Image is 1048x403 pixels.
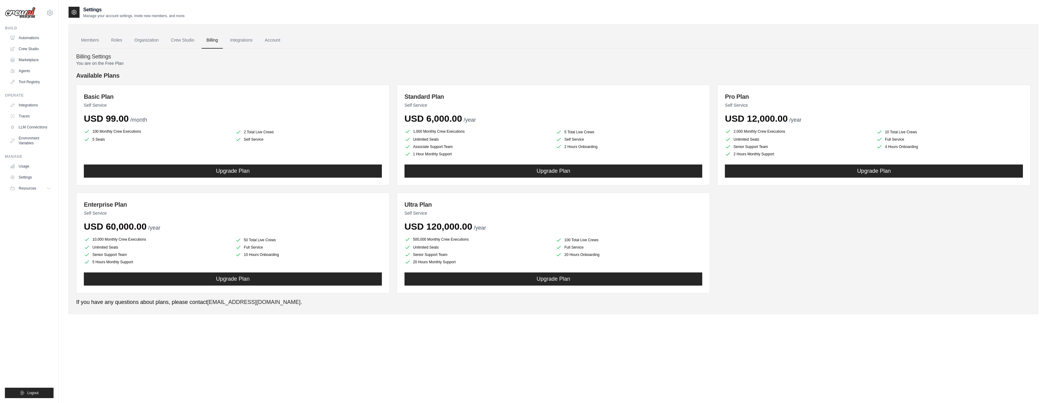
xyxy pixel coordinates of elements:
[235,237,382,243] li: 50 Total Live Crews
[84,221,147,231] span: USD 60,000.00
[76,32,104,49] a: Members
[405,244,551,250] li: Unlimited Seats
[556,252,702,258] li: 20 Hours Onboarding
[27,390,39,395] span: Logout
[235,244,382,250] li: Full Service
[84,259,230,265] li: 5 Hours Monthly Support
[83,13,185,18] p: Manage your account settings, invite new members, and more.
[556,244,702,250] li: Full Service
[474,225,486,231] span: /year
[405,236,551,243] li: 500,000 Monthly Crew Executions
[76,71,1031,80] h4: Available Plans
[405,252,551,258] li: Senior Support Team
[7,44,54,54] a: Crew Studio
[725,136,871,142] li: Unlimited Seats
[7,55,54,65] a: Marketplace
[225,32,257,49] a: Integrations
[235,129,382,135] li: 2 Total Live Crews
[405,144,551,150] li: Associate Support Team
[464,117,476,123] span: /year
[725,113,788,124] span: USD 12,000.00
[725,102,1023,108] p: Self Service
[5,26,54,31] div: Build
[5,154,54,159] div: Manage
[84,128,230,135] li: 100 Monthly Crew Executions
[76,54,1031,60] h4: Billing Settings
[235,252,382,258] li: 10 Hours Onboarding
[207,299,300,305] a: [EMAIL_ADDRESS][DOMAIN_NAME]
[7,77,54,87] a: Tool Registry
[19,186,36,191] span: Resources
[405,165,703,178] button: Upgrade Plan
[725,92,1023,101] h3: Pro Plan
[84,244,230,250] li: Unlimited Seats
[76,60,1031,66] p: You are on the Free Plan
[130,117,147,123] span: /month
[84,165,382,178] button: Upgrade Plan
[876,129,1023,135] li: 10 Total Live Crews
[84,252,230,258] li: Senior Support Team
[725,165,1023,178] button: Upgrade Plan
[405,151,551,157] li: 1 Hour Monthly Support
[789,117,801,123] span: /year
[7,161,54,171] a: Usage
[556,237,702,243] li: 100 Total Live Crews
[84,200,382,209] h3: Enterprise Plan
[405,200,703,209] h3: Ultra Plan
[84,136,230,142] li: 5 Seats
[5,93,54,98] div: Operate
[725,151,871,157] li: 2 Hours Monthly Support
[202,32,223,49] a: Billing
[7,33,54,43] a: Automations
[84,92,382,101] h3: Basic Plan
[405,92,703,101] h3: Standard Plan
[876,144,1023,150] li: 4 Hours Onboarding
[260,32,285,49] a: Account
[7,66,54,76] a: Agents
[725,128,871,135] li: 2,000 Monthly Crew Executions
[556,144,702,150] li: 2 Hours Onboarding
[556,136,702,142] li: Self Service
[5,388,54,398] button: Logout
[84,272,382,286] button: Upgrade Plan
[7,172,54,182] a: Settings
[405,102,703,108] p: Self Service
[556,129,702,135] li: 5 Total Live Crews
[129,32,163,49] a: Organization
[7,122,54,132] a: LLM Connections
[76,298,1031,306] p: If you have any questions about plans, please contact .
[106,32,127,49] a: Roles
[405,136,551,142] li: Unlimited Seats
[7,183,54,193] button: Resources
[405,128,551,135] li: 1,000 Monthly Crew Executions
[148,225,160,231] span: /year
[84,236,230,243] li: 10,000 Monthly Crew Executions
[7,111,54,121] a: Traces
[84,102,382,108] p: Self Service
[405,210,703,216] p: Self Service
[405,259,551,265] li: 20 Hours Monthly Support
[405,221,472,231] span: USD 120,000.00
[405,272,703,286] button: Upgrade Plan
[405,113,462,124] span: USD 6,000.00
[166,32,199,49] a: Crew Studio
[235,136,382,142] li: Self Service
[7,100,54,110] a: Integrations
[7,133,54,148] a: Environment Variables
[876,136,1023,142] li: Full Service
[725,144,871,150] li: Senior Support Team
[83,6,185,13] h2: Settings
[5,7,35,19] img: Logo
[84,210,382,216] p: Self Service
[84,113,129,124] span: USD 99.00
